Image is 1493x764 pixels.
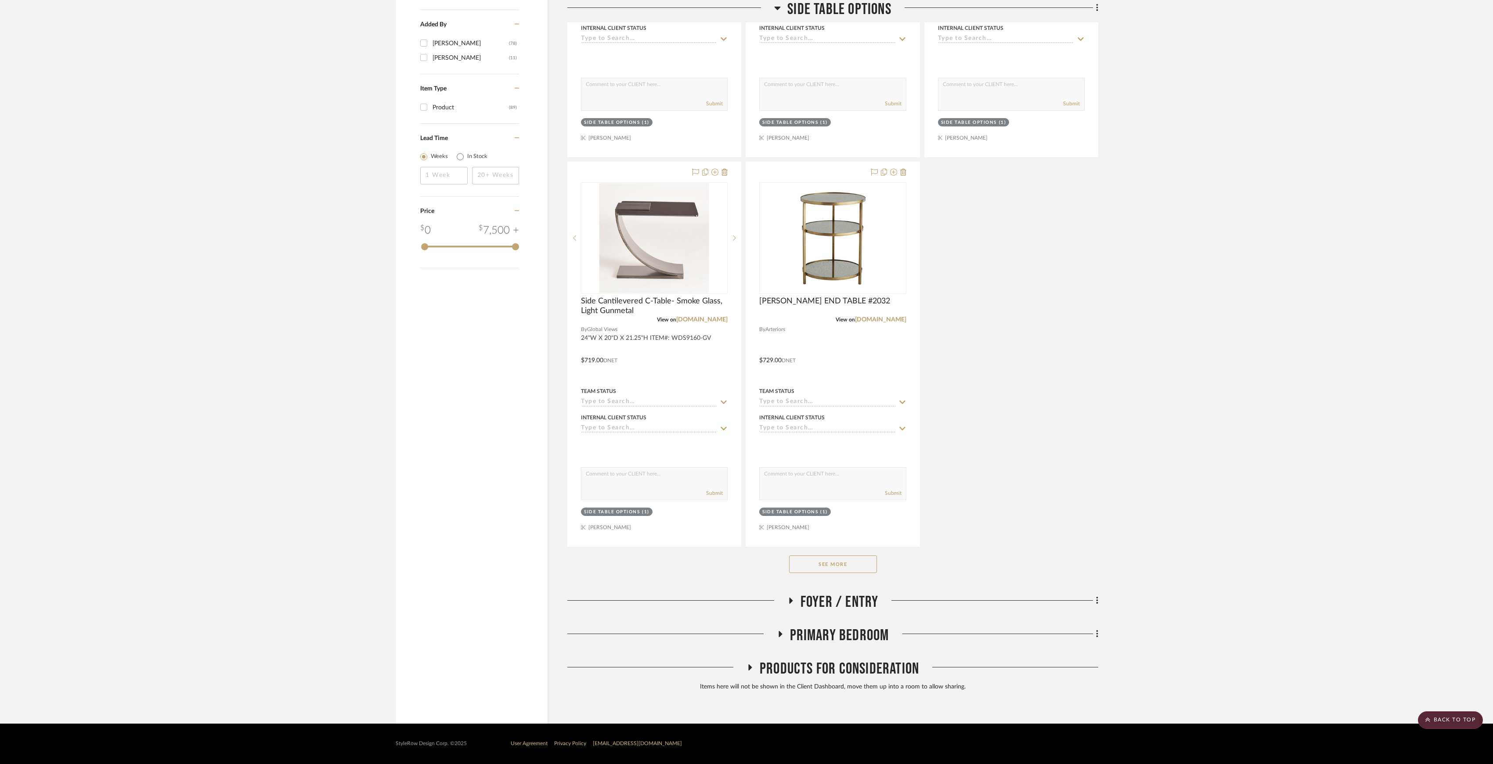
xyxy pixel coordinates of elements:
[778,183,887,293] img: PERCY END TABLE #2032
[759,414,825,422] div: Internal Client Status
[472,167,519,184] input: 20+ Weeks
[479,223,519,238] div: 7,500 +
[509,51,517,65] div: (11)
[467,152,487,161] label: In Stock
[420,22,447,28] span: Added By
[581,35,717,43] input: Type to Search…
[584,119,640,126] div: Side Table Options
[1418,711,1483,729] scroll-to-top-button: BACK TO TOP
[759,425,895,433] input: Type to Search…
[885,489,902,497] button: Submit
[581,414,646,422] div: Internal Client Status
[759,325,765,334] span: By
[706,100,723,108] button: Submit
[396,740,467,747] div: StyleRow Design Corp. ©2025
[762,509,818,515] div: Side Table Options
[790,626,889,645] span: Primary Bedroom
[676,317,728,323] a: [DOMAIN_NAME]
[420,208,434,214] span: Price
[581,425,717,433] input: Type to Search…
[760,659,919,678] span: Products For Consideration
[433,51,509,65] div: [PERSON_NAME]
[581,325,587,334] span: By
[420,223,431,238] div: 0
[599,183,709,293] img: Side Cantilevered C-Table- Smoke Glass, Light Gunmetal
[938,24,1003,32] div: Internal Client Status
[762,119,818,126] div: Side Table Options
[759,387,794,395] div: Team Status
[759,35,895,43] input: Type to Search…
[581,24,646,32] div: Internal Client Status
[801,593,879,612] span: Foyer / Entry
[554,741,586,746] a: Privacy Policy
[855,317,906,323] a: [DOMAIN_NAME]
[760,183,905,293] div: 0
[759,398,895,407] input: Type to Search…
[706,489,723,497] button: Submit
[642,509,649,515] div: (1)
[581,387,616,395] div: Team Status
[584,509,640,515] div: Side Table Options
[433,36,509,50] div: [PERSON_NAME]
[567,682,1098,692] div: Items here will not be shown in the Client Dashboard, move them up into a room to allow sharing.
[820,509,828,515] div: (1)
[941,119,997,126] div: Side Table Options
[999,119,1006,126] div: (1)
[938,35,1074,43] input: Type to Search…
[509,36,517,50] div: (78)
[431,152,448,161] label: Weeks
[420,86,447,92] span: Item Type
[820,119,828,126] div: (1)
[759,24,825,32] div: Internal Client Status
[1063,100,1080,108] button: Submit
[509,101,517,115] div: (89)
[581,296,728,316] span: Side Cantilevered C-Table- Smoke Glass, Light Gunmetal
[587,325,617,334] span: Global Views
[420,135,448,141] span: Lead Time
[593,741,682,746] a: [EMAIL_ADDRESS][DOMAIN_NAME]
[581,398,717,407] input: Type to Search…
[420,167,468,184] input: 1 Week
[642,119,649,126] div: (1)
[511,741,548,746] a: User Agreement
[885,100,902,108] button: Submit
[657,317,676,322] span: View on
[433,101,509,115] div: Product
[765,325,785,334] span: Arteriors
[581,183,727,293] div: 0
[759,296,890,306] span: [PERSON_NAME] END TABLE #2032
[789,555,877,573] button: See More
[836,317,855,322] span: View on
